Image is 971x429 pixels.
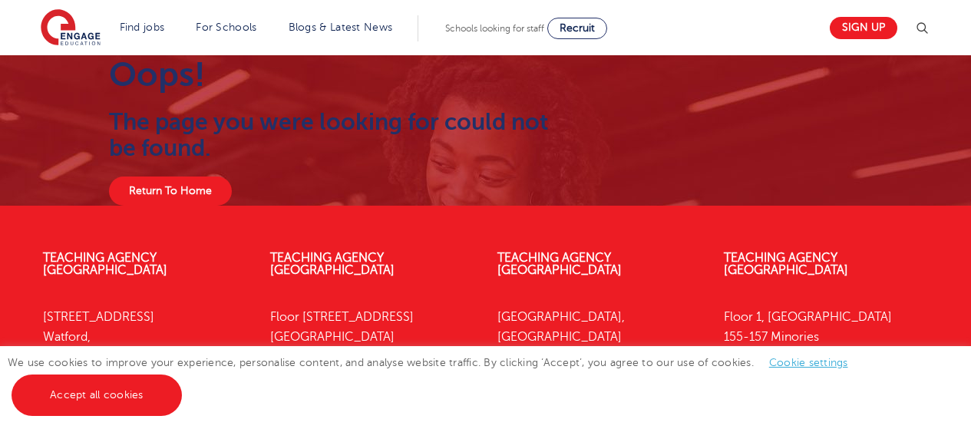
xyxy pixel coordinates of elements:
[497,307,702,428] p: [GEOGRAPHIC_DATA], [GEOGRAPHIC_DATA] [GEOGRAPHIC_DATA], LS1 5SH 0113 323 7633
[445,23,544,34] span: Schools looking for staff
[12,375,182,416] a: Accept all cookies
[270,251,395,277] a: Teaching Agency [GEOGRAPHIC_DATA]
[769,357,848,368] a: Cookie settings
[120,21,165,33] a: Find jobs
[8,357,864,401] span: We use cookies to improve your experience, personalise content, and analyse website traffic. By c...
[270,307,474,428] p: Floor [STREET_ADDRESS] [GEOGRAPHIC_DATA] [GEOGRAPHIC_DATA], BN1 3XF 01273 447633
[497,251,622,277] a: Teaching Agency [GEOGRAPHIC_DATA]
[43,307,247,408] p: [STREET_ADDRESS] Watford, WD17 1SZ 01923 281040
[41,9,101,48] img: Engage Education
[196,21,256,33] a: For Schools
[547,18,607,39] a: Recruit
[724,307,928,428] p: Floor 1, [GEOGRAPHIC_DATA] 155-157 Minories [GEOGRAPHIC_DATA], EC3N 1LJ 0333 150 8020
[109,177,232,206] a: Return To Home
[724,251,848,277] a: Teaching Agency [GEOGRAPHIC_DATA]
[830,17,897,39] a: Sign up
[109,55,552,94] h1: Oops!
[560,22,595,34] span: Recruit
[109,109,552,161] h2: The page you were looking for could not be found.
[43,251,167,277] a: Teaching Agency [GEOGRAPHIC_DATA]
[289,21,393,33] a: Blogs & Latest News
